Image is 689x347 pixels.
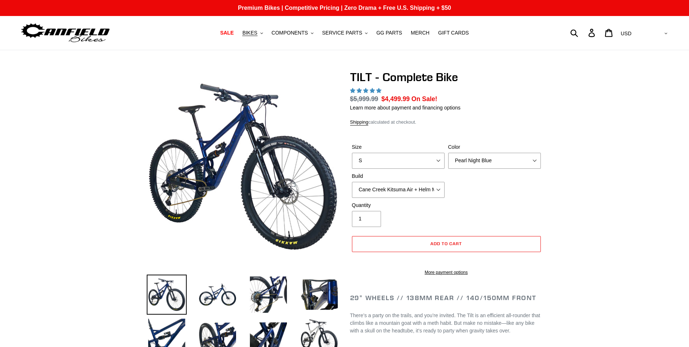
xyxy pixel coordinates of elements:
[434,28,473,38] a: GIFT CARDS
[350,105,461,111] a: Learn more about payment and financing options
[448,143,541,151] label: Color
[352,143,445,151] label: Size
[147,275,187,315] img: Load image into Gallery viewer, TILT - Complete Bike
[430,241,462,246] span: Add to cart
[242,30,257,36] span: BIKES
[239,28,266,38] button: BIKES
[407,28,433,38] a: MERCH
[352,236,541,252] button: Add to cart
[438,30,469,36] span: GIFT CARDS
[248,275,288,315] img: Load image into Gallery viewer, TILT - Complete Bike
[350,294,543,302] h2: 29" Wheels // 138mm Rear // 140/150mm Front
[350,119,543,126] div: calculated at checkout.
[20,21,111,44] img: Canfield Bikes
[411,30,429,36] span: MERCH
[574,25,593,41] input: Search
[352,172,445,180] label: Build
[272,30,308,36] span: COMPONENTS
[268,28,317,38] button: COMPONENTS
[216,28,237,38] a: SALE
[352,269,541,276] a: More payment options
[352,202,445,209] label: Quantity
[350,70,543,84] h1: TILT - Complete Bike
[322,30,362,36] span: SERVICE PARTS
[412,94,437,104] span: On Sale!
[376,30,402,36] span: GG PARTS
[373,28,406,38] a: GG PARTS
[350,88,383,93] span: 5.00 stars
[350,95,378,103] s: $5,999.99
[299,275,339,315] img: Load image into Gallery viewer, TILT - Complete Bike
[198,275,238,315] img: Load image into Gallery viewer, TILT - Complete Bike
[220,30,234,36] span: SALE
[350,119,369,125] a: Shipping
[350,312,543,335] p: There’s a party on the trails, and you’re invited. The Tilt is an efficient all-rounder that clim...
[381,95,410,103] span: $4,499.99
[319,28,371,38] button: SERVICE PARTS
